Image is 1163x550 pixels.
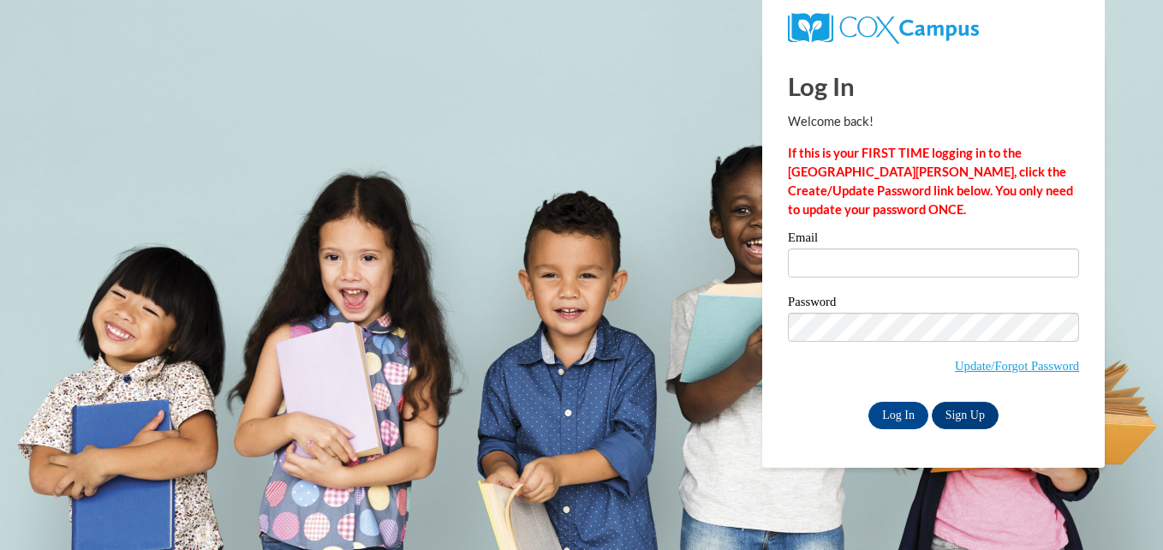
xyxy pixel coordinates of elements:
[932,402,999,429] a: Sign Up
[788,146,1073,217] strong: If this is your FIRST TIME logging in to the [GEOGRAPHIC_DATA][PERSON_NAME], click the Create/Upd...
[788,112,1079,131] p: Welcome back!
[788,231,1079,248] label: Email
[868,402,928,429] input: Log In
[788,296,1079,313] label: Password
[788,20,979,34] a: COX Campus
[788,13,979,44] img: COX Campus
[788,69,1079,104] h1: Log In
[955,359,1079,373] a: Update/Forgot Password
